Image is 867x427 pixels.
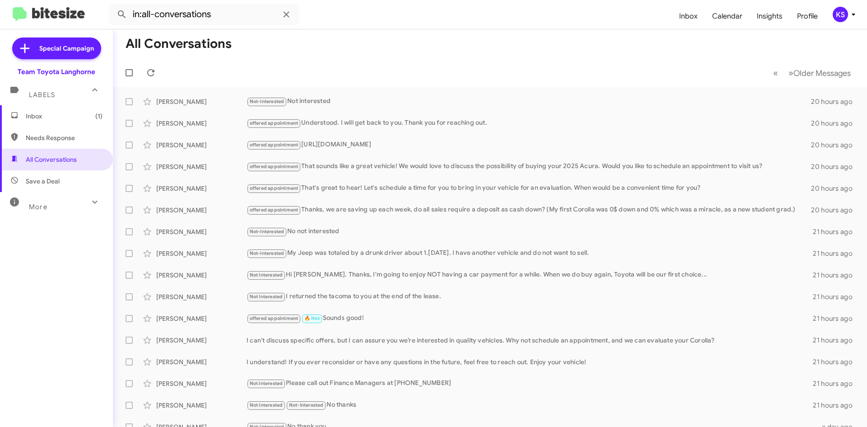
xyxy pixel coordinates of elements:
[250,402,283,408] span: Not Interested
[250,164,298,169] span: offered appointment
[109,4,299,25] input: Search
[26,133,103,142] span: Needs Response
[813,249,860,258] div: 21 hours ago
[26,112,103,121] span: Inbox
[156,336,247,345] div: [PERSON_NAME]
[247,140,811,150] div: [URL][DOMAIN_NAME]
[250,380,283,386] span: Not Interested
[247,313,813,324] div: Sounds good!
[750,3,790,29] a: Insights
[26,155,77,164] span: All Conversations
[156,141,247,150] div: [PERSON_NAME]
[247,183,811,193] div: That's great to hear! Let's schedule a time for you to bring in your vehicle for an evaluation. W...
[156,184,247,193] div: [PERSON_NAME]
[247,205,811,215] div: Thanks, we are saving up each week, do all sales require a deposit as cash down? (My first Coroll...
[247,270,813,280] div: Hi [PERSON_NAME]. Thanks, I'm going to enjoy NOT having a car payment for a while. When we do buy...
[768,64,783,82] button: Previous
[783,64,856,82] button: Next
[156,314,247,323] div: [PERSON_NAME]
[156,271,247,280] div: [PERSON_NAME]
[29,91,55,99] span: Labels
[156,379,247,388] div: [PERSON_NAME]
[247,357,813,366] div: I understand! If you ever reconsider or have any questions in the future, feel free to reach out....
[672,3,705,29] a: Inbox
[156,227,247,236] div: [PERSON_NAME]
[250,185,298,191] span: offered appointment
[247,291,813,302] div: I returned the tacoma to you at the end of the lease.
[813,379,860,388] div: 21 hours ago
[247,96,811,107] div: Not interested
[250,294,283,300] span: Not Interested
[705,3,750,29] a: Calendar
[26,177,60,186] span: Save a Deal
[250,250,284,256] span: Not-Interested
[250,120,298,126] span: offered appointment
[813,271,860,280] div: 21 hours ago
[250,99,284,104] span: Not-Interested
[289,402,324,408] span: Not-Interested
[126,37,232,51] h1: All Conversations
[825,7,857,22] button: KS
[833,7,848,22] div: KS
[788,67,793,79] span: »
[250,142,298,148] span: offered appointment
[156,292,247,301] div: [PERSON_NAME]
[250,315,298,321] span: offered appointment
[811,141,860,150] div: 20 hours ago
[156,401,247,410] div: [PERSON_NAME]
[813,401,860,410] div: 21 hours ago
[773,67,778,79] span: «
[250,272,283,278] span: Not Interested
[813,292,860,301] div: 21 hours ago
[12,38,101,59] a: Special Campaign
[813,357,860,366] div: 21 hours ago
[813,227,860,236] div: 21 hours ago
[813,336,860,345] div: 21 hours ago
[790,3,825,29] a: Profile
[247,336,813,345] div: I can't discuss specific offers, but I can assure you we’re interested in quality vehicles. Why n...
[39,44,94,53] span: Special Campaign
[793,68,851,78] span: Older Messages
[29,203,47,211] span: More
[811,97,860,106] div: 20 hours ago
[247,161,811,172] div: That sounds like a great vehicle! We would love to discuss the possibility of buying your 2025 Ac...
[156,357,247,366] div: [PERSON_NAME]
[247,248,813,258] div: My Jeep was totaled by a drunk driver about 1.[DATE]. I have another vehicle and do not want to s...
[156,249,247,258] div: [PERSON_NAME]
[811,119,860,128] div: 20 hours ago
[811,206,860,215] div: 20 hours ago
[156,206,247,215] div: [PERSON_NAME]
[156,97,247,106] div: [PERSON_NAME]
[18,67,95,76] div: Team Toyota Langhorne
[811,184,860,193] div: 20 hours ago
[250,229,284,235] span: Not-Interested
[768,64,856,82] nav: Page navigation example
[247,378,813,389] div: Please call out Finance Managers at [PHONE_NUMBER]
[156,119,247,128] div: [PERSON_NAME]
[95,112,103,121] span: (1)
[247,400,813,410] div: No thanks
[247,118,811,128] div: Understood. I will get back to you. Thank you for reaching out.
[304,315,320,321] span: 🔥 Hot
[250,207,298,213] span: offered appointment
[247,226,813,237] div: No not interested
[813,314,860,323] div: 21 hours ago
[811,162,860,171] div: 20 hours ago
[156,162,247,171] div: [PERSON_NAME]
